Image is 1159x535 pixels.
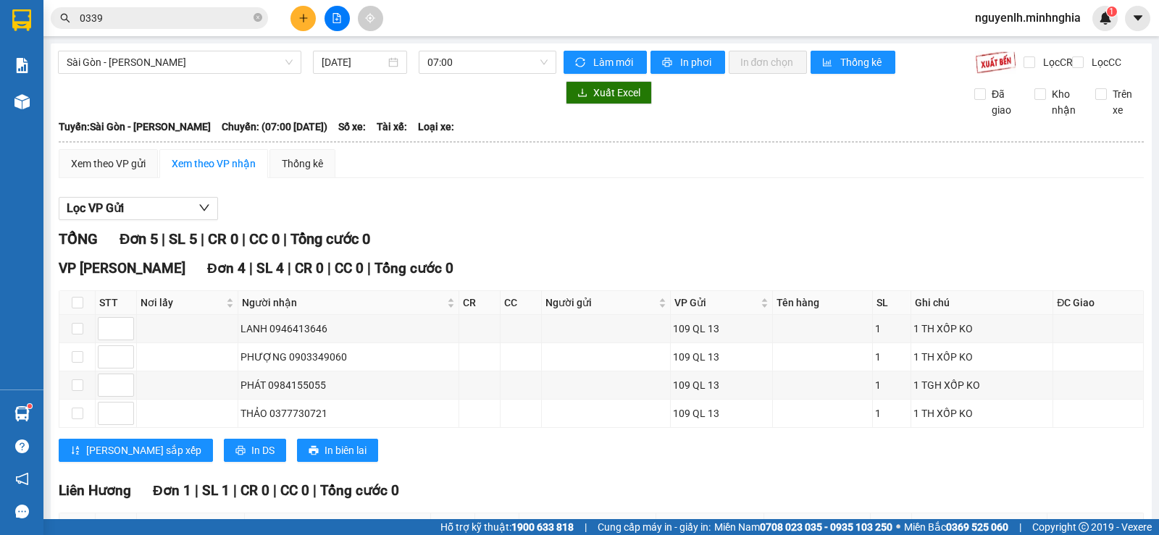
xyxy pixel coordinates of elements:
span: Chuyến: (07:00 [DATE]) [222,119,327,135]
span: download [577,88,587,99]
span: | [242,230,246,248]
span: Đơn 1 [153,482,191,499]
span: Lọc CR [1037,54,1075,70]
span: In biên lai [325,442,367,458]
span: Người gửi [545,295,656,311]
td: 109 QL 13 [671,371,772,400]
span: Tài xế: [377,119,407,135]
span: | [585,519,587,535]
div: 109 QL 13 [673,405,769,421]
span: | [367,260,371,277]
strong: 0369 525 060 [946,521,1008,533]
span: plus [298,13,309,23]
span: copyright [1079,522,1089,532]
span: CR 0 [295,260,324,277]
strong: 0708 023 035 - 0935 103 250 [760,521,892,533]
span: sync [575,57,587,69]
span: Miền Nam [714,519,892,535]
span: Hỗ trợ kỹ thuật: [440,519,574,535]
span: Nơi lấy [141,295,223,311]
b: Tuyến: Sài Gòn - [PERSON_NAME] [59,121,211,132]
div: 1 [875,377,908,393]
span: Người gửi [523,517,641,533]
div: 109 QL 13 [673,349,769,365]
span: file-add [332,13,342,23]
span: Sài Gòn - Phan Rí [67,51,293,73]
span: TỔNG [59,230,98,248]
span: CC 0 [249,230,280,248]
span: message [15,505,29,518]
th: CC [501,291,542,315]
img: warehouse-icon [14,406,30,421]
span: caret-down [1131,12,1145,25]
td: 109 QL 13 [671,315,772,343]
span: | [162,230,165,248]
span: Đã giao [986,86,1024,118]
span: CC 0 [335,260,364,277]
span: In DS [251,442,275,458]
span: Lọc VP Gửi [67,199,124,217]
div: 109 QL 13 [673,377,769,393]
img: solution-icon [14,58,30,73]
th: Ghi chú [911,291,1053,315]
span: SL 5 [169,230,197,248]
button: printerIn biên lai [297,439,378,462]
span: Liên Hương [59,482,131,499]
div: LANH 0946413646 [240,321,456,337]
div: 1 TH XỐP KO [913,349,1050,365]
th: SL [873,291,911,315]
span: Trên xe [1107,86,1145,118]
div: 109 QL 13 [673,321,769,337]
span: Tổng cước 0 [375,260,453,277]
span: printer [662,57,674,69]
div: Thống kê [282,156,323,172]
span: In phơi [680,54,714,70]
th: Tên hàng [773,291,873,315]
div: 1 [875,321,908,337]
span: Loại xe: [418,119,454,135]
span: [PERSON_NAME] sắp xếp [86,442,201,458]
button: In đơn chọn [729,51,808,74]
span: Đơn 5 [120,230,158,248]
span: Miền Bắc [904,519,1008,535]
input: 13/09/2025 [322,54,386,70]
td: 109 QL 13 [671,400,772,428]
button: downloadXuất Excel [566,81,652,104]
span: | [288,260,291,277]
span: | [283,230,287,248]
th: ĐC Giao [1053,291,1144,315]
span: Nơi lấy [141,517,230,533]
span: SL 4 [256,260,284,277]
div: 1 [875,405,908,421]
div: Xem theo VP nhận [172,156,256,172]
span: | [1019,519,1021,535]
td: 109 QL 13 [671,343,772,371]
span: down [198,202,210,214]
div: Xem theo VP gửi [71,156,146,172]
span: VP [PERSON_NAME] [59,260,185,277]
span: 1 [1109,7,1114,17]
span: Lọc CC [1086,54,1124,70]
button: sort-ascending[PERSON_NAME] sắp xếp [59,439,213,462]
button: printerIn DS [224,439,286,462]
span: Cung cấp máy in - giấy in: [598,519,711,535]
div: PHÁT 0984155055 [240,377,456,393]
span: Số xe: [338,119,366,135]
span: Thống kê [840,54,884,70]
span: 07:00 [427,51,547,73]
div: THẢO 0377730721 [240,405,456,421]
span: CC 0 [280,482,309,499]
button: aim [358,6,383,31]
span: CR 0 [208,230,238,248]
span: | [273,482,277,499]
button: bar-chartThống kê [811,51,895,74]
sup: 1 [1107,7,1117,17]
div: PHƯỢNG 0903349060 [240,349,456,365]
span: printer [309,445,319,457]
span: | [195,482,198,499]
div: 1 TH XỐP KO [913,321,1050,337]
span: aim [365,13,375,23]
button: file-add [325,6,350,31]
th: CR [459,291,501,315]
span: ⚪️ [896,524,900,530]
